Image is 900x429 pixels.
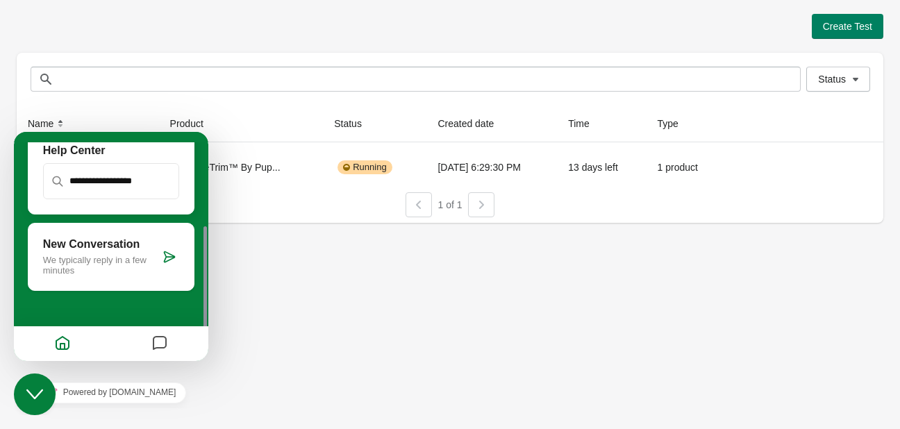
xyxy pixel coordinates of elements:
div: Running [337,160,392,174]
div: 13 days left [568,153,635,181]
iframe: chat widget [14,373,58,415]
button: Status [328,111,381,136]
button: Time [562,111,609,136]
div: The SafeTrim™ By Pup... [170,153,312,181]
iframe: chat widget [14,377,208,408]
button: Name [22,111,73,136]
span: Create Test [823,21,872,32]
button: Home [37,199,60,226]
span: 1 of 1 [437,199,462,210]
button: Created date [432,111,513,136]
button: Product [165,111,223,136]
button: Type [652,111,698,136]
span: Status [818,74,846,85]
div: 1 product [658,153,713,181]
iframe: chat widget [14,132,208,361]
button: Create Test [812,14,883,39]
button: Messages [134,199,158,226]
button: Status [806,67,870,92]
div: [DATE] 6:29:30 PM [437,153,546,181]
